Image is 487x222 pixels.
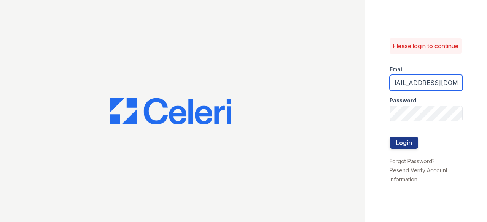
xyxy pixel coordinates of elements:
label: Email [390,66,404,73]
a: Forgot Password? [390,158,435,164]
a: Resend Verify Account Information [390,167,447,183]
label: Password [390,97,416,104]
button: Login [390,137,418,149]
p: Please login to continue [393,41,458,50]
img: CE_Logo_Blue-a8612792a0a2168367f1c8372b55b34899dd931a85d93a1a3d3e32e68fde9ad4.png [110,98,231,125]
